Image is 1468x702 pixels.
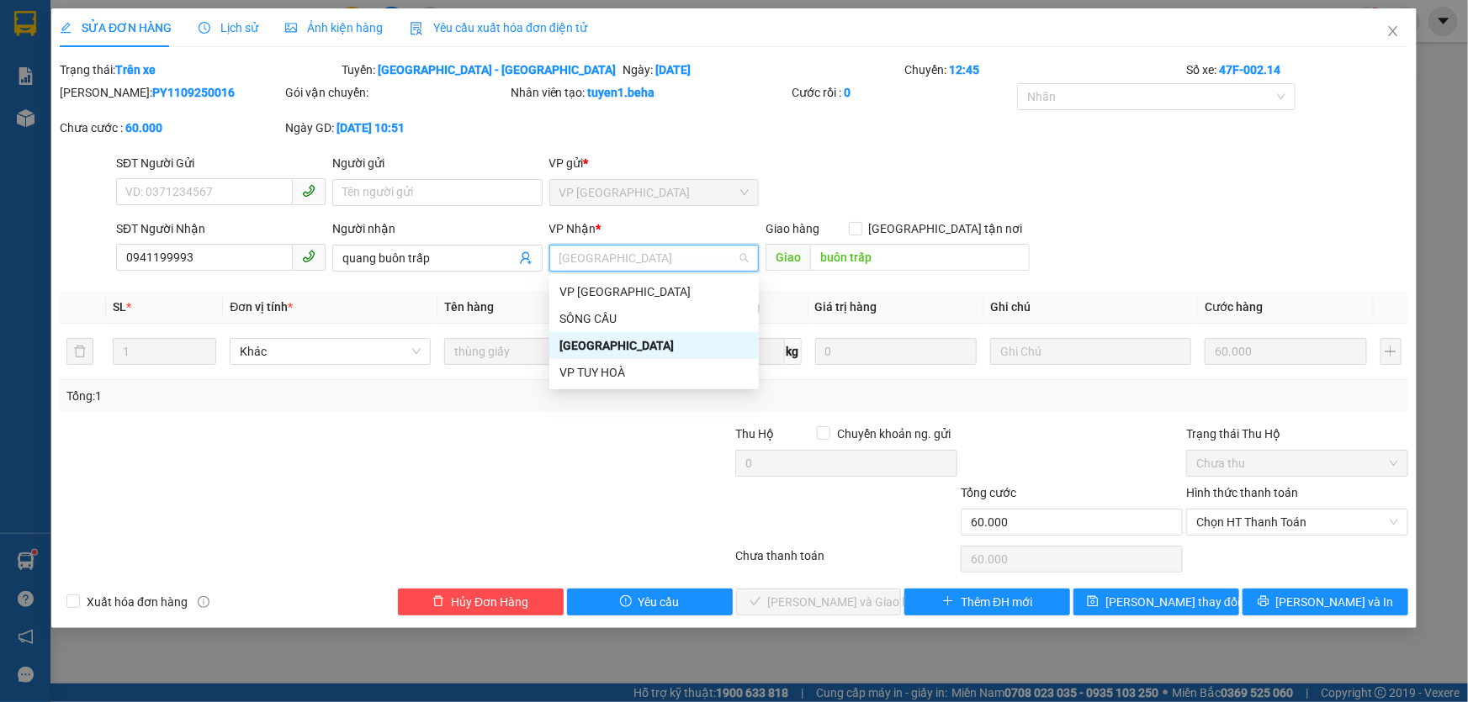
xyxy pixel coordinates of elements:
span: info-circle [198,596,209,608]
span: Chọn HT Thanh Toán [1196,509,1398,535]
span: Khác [240,339,421,364]
input: 0 [1205,338,1367,365]
div: SĐT Người Gửi [116,154,326,172]
span: exclamation-circle [620,595,632,609]
div: Trạng thái: [58,61,340,79]
span: Tổng cước [961,486,1016,499]
div: VP PHÚ YÊN [549,278,759,305]
span: kg [785,338,802,365]
span: delete [432,595,444,609]
button: plusThêm ĐH mới [904,589,1070,615]
span: Chuyển khoản ng. gửi [830,425,957,443]
div: Nhân viên tạo: [511,83,789,102]
span: VP Nhận [549,222,596,235]
div: Chưa cước : [60,119,282,137]
div: Ngày: [622,61,904,79]
span: Lịch sử [199,21,258,34]
span: Chưa thu [1196,451,1398,476]
span: Ảnh kiện hàng [285,21,383,34]
label: Hình thức thanh toán [1186,486,1298,499]
span: [PERSON_NAME] và In [1276,593,1394,611]
span: ĐẮK LẮK [559,245,749,271]
div: SÔNG CẦU [549,305,759,332]
span: Giao hàng [766,222,819,235]
button: Close [1370,8,1417,55]
b: 0 [844,86,851,99]
span: [GEOGRAPHIC_DATA] tận nơi [862,219,1030,238]
button: check[PERSON_NAME] và Giao hàng [736,589,902,615]
div: Người gửi [332,154,542,172]
button: plus [1381,338,1402,365]
button: deleteHủy Đơn Hàng [398,589,564,615]
div: Cước rồi : [792,83,1014,102]
span: [PERSON_NAME] thay đổi [1105,593,1240,611]
span: Xuất hóa đơn hàng [80,593,194,611]
span: Yêu cầu [639,593,680,611]
b: 47F-002.14 [1219,63,1280,77]
span: Thu Hộ [735,427,774,441]
span: Thêm ĐH mới [961,593,1032,611]
div: Gói vận chuyển: [285,83,507,102]
div: Chuyến: [903,61,1184,79]
span: picture [285,22,297,34]
b: Trên xe [115,63,156,77]
span: plus [942,595,954,609]
div: VP TUY HOÀ [559,363,749,382]
span: Tên hàng [444,300,494,314]
span: close [1386,24,1400,38]
input: VD: Bàn, Ghế [444,338,645,365]
b: tuyen1.beha [588,86,655,99]
span: SỬA ĐƠN HÀNG [60,21,172,34]
input: Dọc đường [810,244,1030,271]
div: VP TUY HOÀ [549,359,759,386]
b: PY1109250016 [152,86,235,99]
span: Giá trị hàng [815,300,877,314]
div: Chưa thanh toán [734,546,960,576]
div: Trạng thái Thu Hộ [1186,425,1408,443]
div: Người nhận [332,219,542,238]
div: [PERSON_NAME]: [60,83,282,102]
b: 60.000 [125,121,162,135]
span: Hủy Đơn Hàng [451,593,528,611]
span: Cước hàng [1205,300,1263,314]
input: 0 [815,338,978,365]
button: printer[PERSON_NAME] và In [1243,589,1408,615]
div: SĐT Người Nhận [116,219,326,238]
span: Giao [766,244,810,271]
div: VP gửi [549,154,759,172]
span: save [1087,595,1099,609]
button: exclamation-circleYêu cầu [567,589,733,615]
span: edit [60,22,72,34]
button: save[PERSON_NAME] thay đổi [1073,589,1239,615]
span: VP PHÚ YÊN [559,180,749,205]
div: Tổng: 1 [66,387,567,405]
span: user-add [519,251,533,265]
div: [GEOGRAPHIC_DATA] [559,336,749,355]
th: Ghi chú [983,291,1198,324]
b: [GEOGRAPHIC_DATA] - [GEOGRAPHIC_DATA] [378,63,616,77]
div: VP [GEOGRAPHIC_DATA] [559,282,749,301]
span: SL [113,300,126,314]
div: ĐẮK LẮK [549,332,759,359]
button: delete [66,338,93,365]
b: [DATE] 10:51 [337,121,405,135]
div: Tuyến: [340,61,622,79]
img: icon [410,22,423,35]
div: Số xe: [1184,61,1410,79]
div: Ngày GD: [285,119,507,137]
span: Đơn vị tính [230,300,293,314]
input: Ghi Chú [990,338,1191,365]
span: phone [302,184,315,198]
span: clock-circle [199,22,210,34]
div: SÔNG CẦU [559,309,749,328]
span: phone [302,250,315,263]
span: Yêu cầu xuất hóa đơn điện tử [410,21,587,34]
span: printer [1258,595,1269,609]
b: 12:45 [949,63,979,77]
b: [DATE] [656,63,692,77]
